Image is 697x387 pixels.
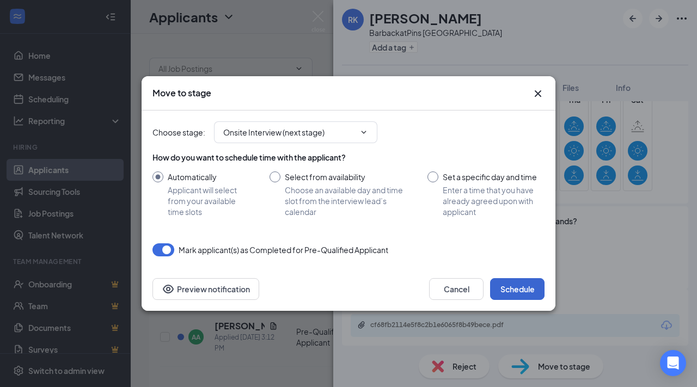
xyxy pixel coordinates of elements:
svg: Cross [531,87,545,100]
button: Preview notificationEye [152,278,259,300]
svg: ChevronDown [359,128,368,137]
svg: Eye [162,282,175,296]
button: Cancel [429,278,484,300]
div: Open Intercom Messenger [660,350,686,376]
button: Schedule [490,278,545,300]
h3: Move to stage [152,87,211,99]
button: Close [531,87,545,100]
span: Mark applicant(s) as Completed for Pre-Qualified Applicant [179,243,388,256]
div: How do you want to schedule time with the applicant? [152,152,545,163]
span: Choose stage : [152,126,205,138]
